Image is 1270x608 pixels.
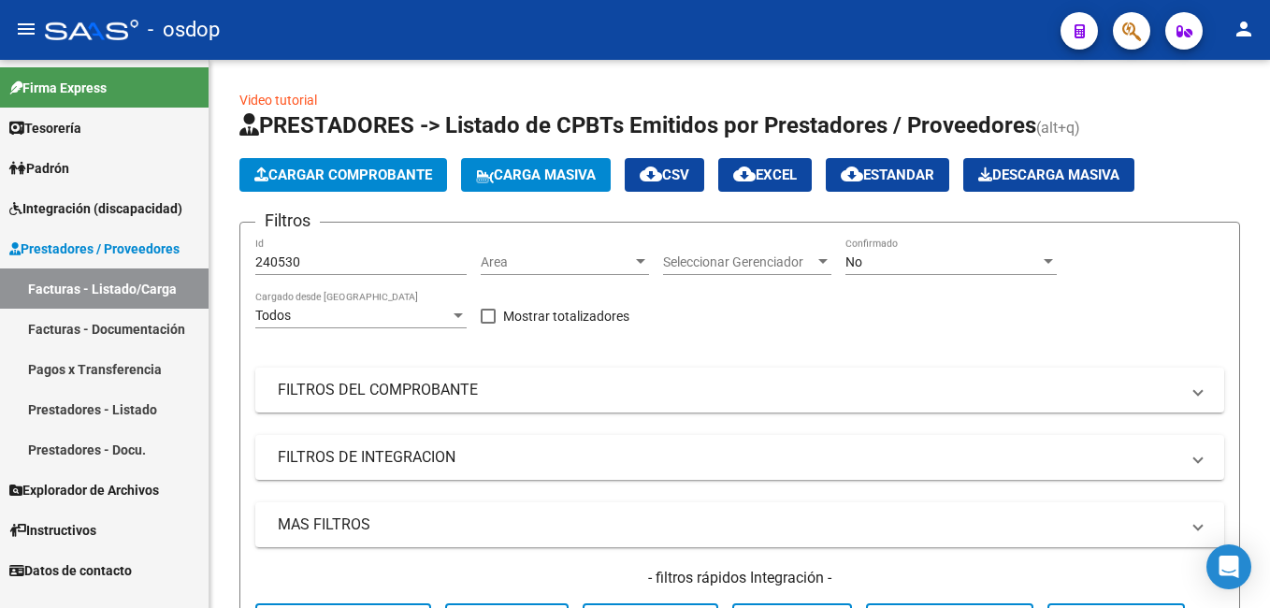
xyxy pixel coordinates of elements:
[733,166,797,183] span: EXCEL
[9,480,159,500] span: Explorador de Archivos
[255,435,1224,480] mat-expansion-panel-header: FILTROS DE INTEGRACION
[278,447,1179,468] mat-panel-title: FILTROS DE INTEGRACION
[255,308,291,323] span: Todos
[254,166,432,183] span: Cargar Comprobante
[1233,18,1255,40] mat-icon: person
[239,158,447,192] button: Cargar Comprobante
[625,158,704,192] button: CSV
[255,368,1224,413] mat-expansion-panel-header: FILTROS DEL COMPROBANTE
[239,112,1036,138] span: PRESTADORES -> Listado de CPBTs Emitidos por Prestadores / Proveedores
[1206,544,1251,589] div: Open Intercom Messenger
[663,254,815,270] span: Seleccionar Gerenciador
[718,158,812,192] button: EXCEL
[733,163,756,185] mat-icon: cloud_download
[841,163,863,185] mat-icon: cloud_download
[9,560,132,581] span: Datos de contacto
[640,163,662,185] mat-icon: cloud_download
[845,254,862,269] span: No
[481,254,632,270] span: Area
[640,166,689,183] span: CSV
[255,568,1224,588] h4: - filtros rápidos Integración -
[978,166,1119,183] span: Descarga Masiva
[963,158,1134,192] app-download-masive: Descarga masiva de comprobantes (adjuntos)
[278,514,1179,535] mat-panel-title: MAS FILTROS
[255,208,320,234] h3: Filtros
[826,158,949,192] button: Estandar
[148,9,220,51] span: - osdop
[9,158,69,179] span: Padrón
[239,93,317,108] a: Video tutorial
[963,158,1134,192] button: Descarga Masiva
[841,166,934,183] span: Estandar
[15,18,37,40] mat-icon: menu
[461,158,611,192] button: Carga Masiva
[476,166,596,183] span: Carga Masiva
[1036,119,1080,137] span: (alt+q)
[278,380,1179,400] mat-panel-title: FILTROS DEL COMPROBANTE
[9,198,182,219] span: Integración (discapacidad)
[9,118,81,138] span: Tesorería
[9,78,107,98] span: Firma Express
[255,502,1224,547] mat-expansion-panel-header: MAS FILTROS
[9,239,180,259] span: Prestadores / Proveedores
[503,305,629,327] span: Mostrar totalizadores
[9,520,96,541] span: Instructivos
